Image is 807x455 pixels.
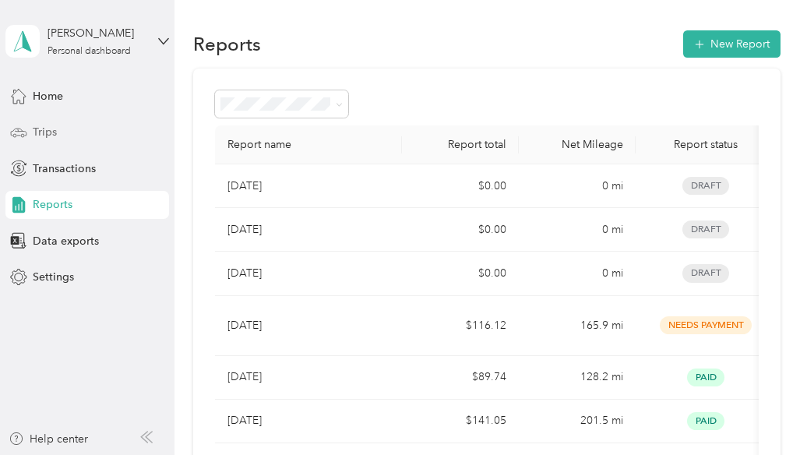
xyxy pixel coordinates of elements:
[402,400,519,443] td: $141.05
[402,356,519,400] td: $89.74
[402,296,519,356] td: $116.12
[227,221,262,238] p: [DATE]
[519,164,636,208] td: 0 mi
[648,138,763,151] div: Report status
[519,296,636,356] td: 165.9 mi
[519,125,636,164] th: Net Mileage
[660,316,752,334] span: Needs Payment
[33,196,72,213] span: Reports
[402,125,519,164] th: Report total
[519,252,636,295] td: 0 mi
[227,317,262,334] p: [DATE]
[519,356,636,400] td: 128.2 mi
[215,125,402,164] th: Report name
[193,36,261,52] h1: Reports
[687,412,724,430] span: Paid
[227,369,262,386] p: [DATE]
[682,177,729,195] span: Draft
[33,160,96,177] span: Transactions
[402,252,519,295] td: $0.00
[402,208,519,252] td: $0.00
[519,400,636,443] td: 201.5 mi
[33,124,57,140] span: Trips
[48,47,131,56] div: Personal dashboard
[227,412,262,429] p: [DATE]
[33,233,99,249] span: Data exports
[687,369,724,386] span: Paid
[9,431,88,447] button: Help center
[682,264,729,282] span: Draft
[519,208,636,252] td: 0 mi
[48,25,145,41] div: [PERSON_NAME]
[683,30,781,58] button: New Report
[33,269,74,285] span: Settings
[720,368,807,455] iframe: Everlance-gr Chat Button Frame
[33,88,63,104] span: Home
[227,265,262,282] p: [DATE]
[227,178,262,195] p: [DATE]
[402,164,519,208] td: $0.00
[682,220,729,238] span: Draft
